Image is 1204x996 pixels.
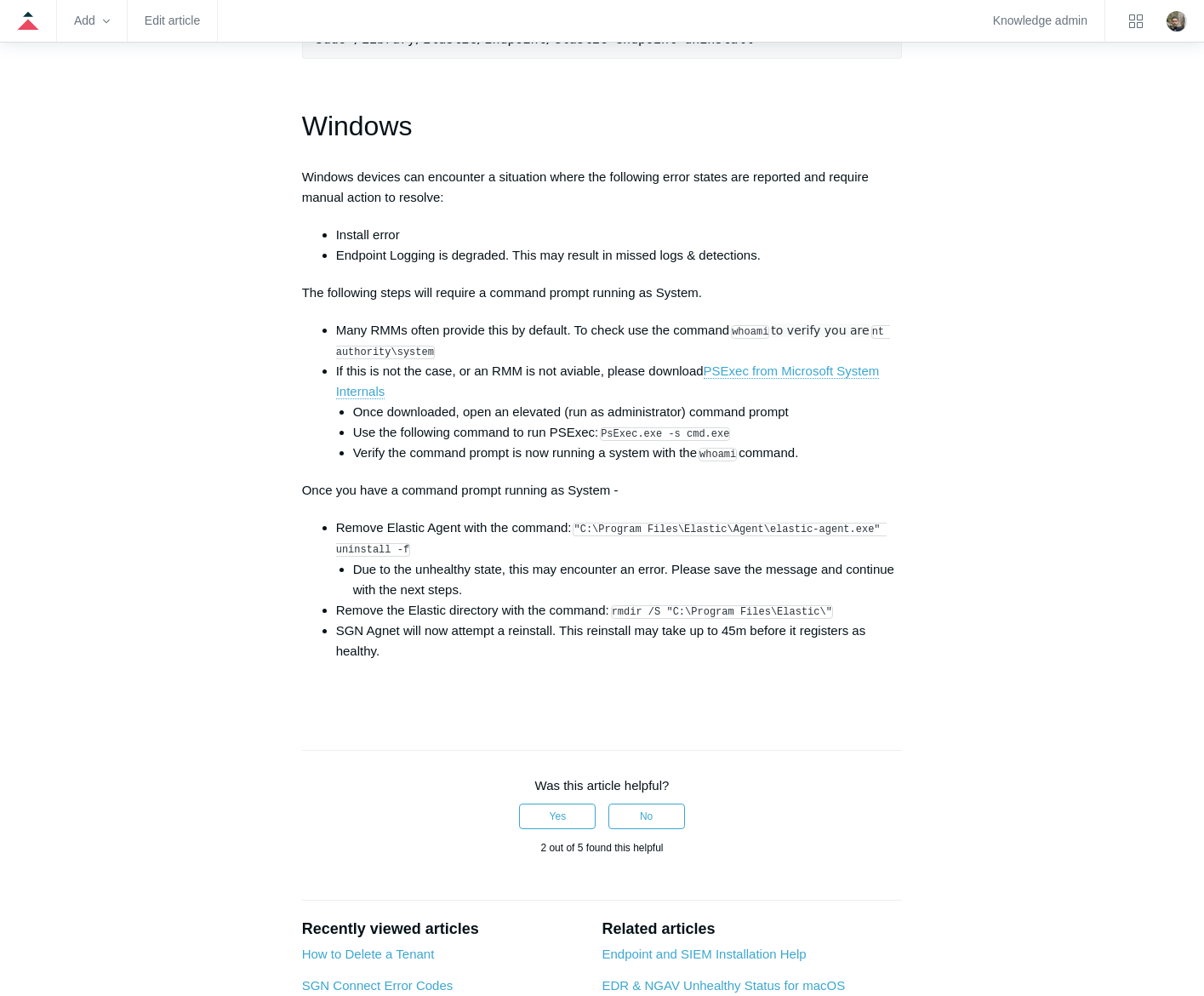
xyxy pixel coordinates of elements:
li: Due to the unhealthy state, this may encounter an error. Please save the message and continue wit... [353,559,903,600]
code: whoami [699,448,737,461]
p: The following steps will require a command prompt running as System. [302,283,903,303]
h2: Recently viewed articles [302,918,585,941]
code: rmdir /S "C:\Program Files\Elastic\" [611,605,833,619]
img: user avatar [1167,11,1187,31]
code: whoami [731,325,769,339]
button: This article was not helpful [608,804,685,829]
zd-hc-trigger: Click your profile icon to open the profile menu [1167,11,1187,31]
a: Edit article [145,16,200,26]
a: SGN Connect Error Codes [302,978,454,993]
li: Many RMMs often provide this by default. To check use the command [336,320,903,361]
li: Verify the command prompt is now running a system with the command. [353,443,903,463]
li: Install error [336,225,903,245]
code: nt authority\system [336,325,891,359]
code: PsExec.exe -s cmd.exe [600,427,730,441]
li: Remove Elastic Agent with the command: [336,518,903,599]
p: Windows devices can encounter a situation where the following error states are reported and requi... [302,167,903,208]
li: Use the following command to run PSExec: [353,422,903,443]
p: Once you have a command prompt running as System - [302,480,903,501]
li: Endpoint Logging is degraded. This may result in missed logs & detections. [336,245,903,266]
span: Was this article helpful? [535,778,670,793]
code: "C:\Program Files\Elastic\Agent\elastic-agent.exe" uninstall -f [336,523,887,557]
a: How to Delete a Tenant [302,947,435,961]
a: Knowledge admin [993,16,1087,26]
button: This article was helpful [519,804,596,829]
h2: Related articles [602,918,902,941]
span: 2 out of 5 found this helpful [540,842,663,854]
li: Once downloaded, open an elevated (run as administrator) command prompt [353,402,903,422]
h1: Windows [302,105,903,148]
li: Remove the Elastic directory with the command: [336,600,903,621]
span: to verify you are [771,323,869,337]
a: Endpoint and SIEM Installation Help [602,947,806,961]
li: If this is not the case, or an RMM is not aviable, please download [336,361,903,463]
a: PSExec from Microsoft System Internals [336,363,880,399]
zd-hc-trigger: Add [74,16,110,26]
li: SGN Agnet will now attempt a reinstall. This reinstall may take up to 45m before it registers as ... [336,621,903,661]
